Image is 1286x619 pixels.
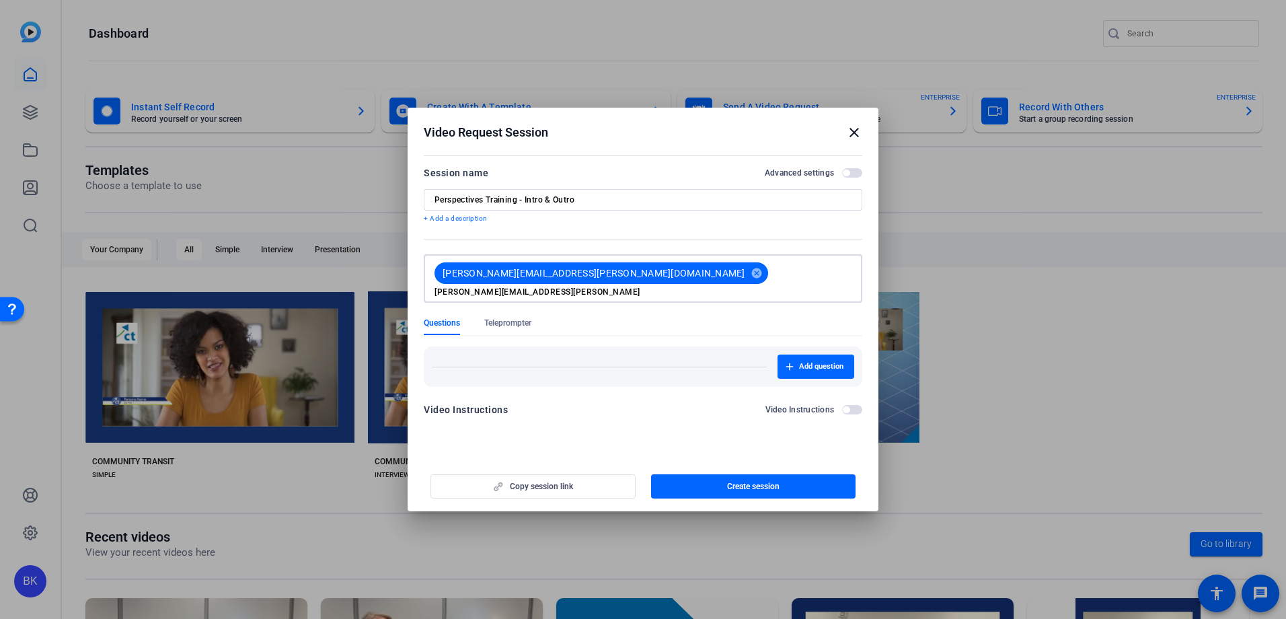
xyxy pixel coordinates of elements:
[745,267,768,279] mat-icon: cancel
[424,124,862,141] div: Video Request Session
[765,404,835,415] h2: Video Instructions
[651,474,856,499] button: Create session
[765,168,834,178] h2: Advanced settings
[424,165,488,181] div: Session name
[484,318,531,328] span: Teleprompter
[846,124,862,141] mat-icon: close
[424,318,460,328] span: Questions
[434,287,852,297] input: Send invitation to (enter email address here)
[778,355,854,379] button: Add question
[799,361,843,372] span: Add question
[434,194,852,205] input: Enter Session Name
[424,402,508,418] div: Video Instructions
[424,213,862,224] p: + Add a description
[727,481,780,492] span: Create session
[443,266,745,280] span: [PERSON_NAME][EMAIL_ADDRESS][PERSON_NAME][DOMAIN_NAME]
